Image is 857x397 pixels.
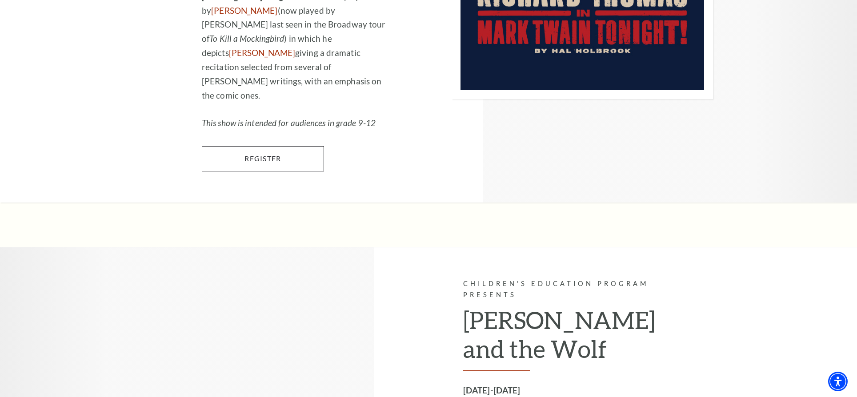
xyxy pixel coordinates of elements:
[209,33,284,44] em: To Kill a Mockingbird
[202,118,376,128] em: This show is intended for audiences in grade 9-12
[463,306,655,371] h2: [PERSON_NAME] and the Wolf
[463,278,655,301] p: Children's Education Program Presents
[202,146,324,171] a: Register
[211,5,277,16] a: [PERSON_NAME]
[229,48,295,58] a: [PERSON_NAME]
[463,385,520,395] strong: [DATE]-[DATE]
[828,372,848,391] div: Accessibility Menu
